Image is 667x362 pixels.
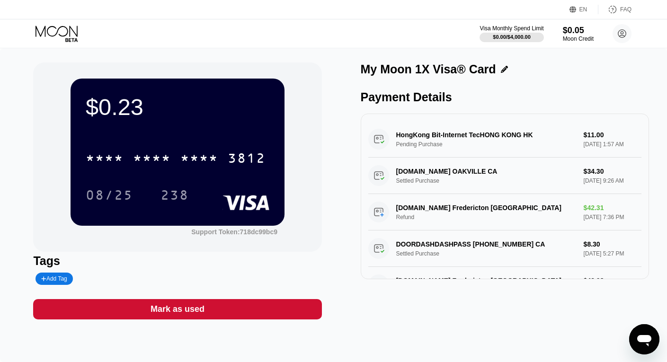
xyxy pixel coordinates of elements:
[629,324,659,354] iframe: Button to launch messaging window
[228,152,266,167] div: 3812
[86,94,269,120] div: $0.23
[191,228,277,236] div: Support Token: 718dc99bc9
[153,183,196,207] div: 238
[79,183,140,207] div: 08/25
[480,25,543,32] div: Visa Monthly Spend Limit
[620,6,631,13] div: FAQ
[160,189,189,204] div: 238
[361,90,649,104] div: Payment Details
[480,25,543,42] div: Visa Monthly Spend Limit$0.00/$4,000.00
[41,275,67,282] div: Add Tag
[33,254,321,268] div: Tags
[191,228,277,236] div: Support Token:718dc99bc9
[563,26,594,42] div: $0.05Moon Credit
[569,5,598,14] div: EN
[36,273,72,285] div: Add Tag
[563,26,594,35] div: $0.05
[563,35,594,42] div: Moon Credit
[86,189,133,204] div: 08/25
[33,299,321,319] div: Mark as used
[151,304,205,315] div: Mark as used
[579,6,587,13] div: EN
[361,62,496,76] div: My Moon 1X Visa® Card
[493,34,531,40] div: $0.00 / $4,000.00
[598,5,631,14] div: FAQ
